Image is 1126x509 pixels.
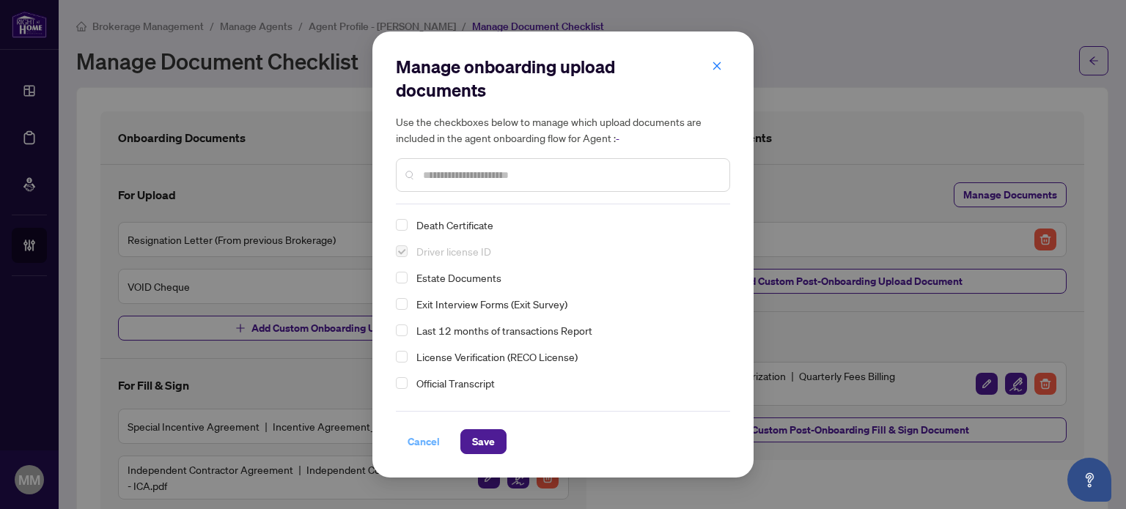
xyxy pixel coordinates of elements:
span: Last 12 months of transactions Report [411,322,721,339]
span: Driver license ID [411,242,721,260]
span: Select Last 12 months of transactions Report [396,324,408,336]
span: - [616,132,619,145]
span: License Verification (RECO License) [411,348,721,365]
span: Exit Interview Forms (Exit Survey) [411,295,721,313]
span: Official Transcript [416,376,495,390]
span: Estate Documents [416,271,501,284]
button: Open asap [1067,458,1111,502]
button: Cancel [396,429,452,454]
span: Estate Documents [411,269,721,286]
span: Last 12 months of transactions Report [416,324,592,337]
span: License Verification (RECO License) [416,350,578,363]
span: Select Death Certificate [396,219,408,231]
span: Driver license ID [416,245,491,258]
h5: Use the checkboxes below to manage which upload documents are included in the agent onboarding fl... [396,114,730,146]
span: Select Driver license ID [396,245,408,257]
button: Save [460,429,507,454]
span: Select License Verification (RECO License) [396,351,408,363]
span: Death Certificate [416,218,493,231]
span: Select Official Transcript [396,377,408,389]
span: Official Transcript [411,374,721,392]
span: Cancel [408,430,440,453]
span: close [712,61,722,71]
span: Death Certificate [411,216,721,234]
h2: Manage onboarding upload documents [396,55,730,102]
span: Exit Interview Forms (Exit Survey) [416,297,567,311]
span: Save [472,430,495,453]
span: Select Estate Documents [396,272,408,283]
span: Select Exit Interview Forms (Exit Survey) [396,298,408,310]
